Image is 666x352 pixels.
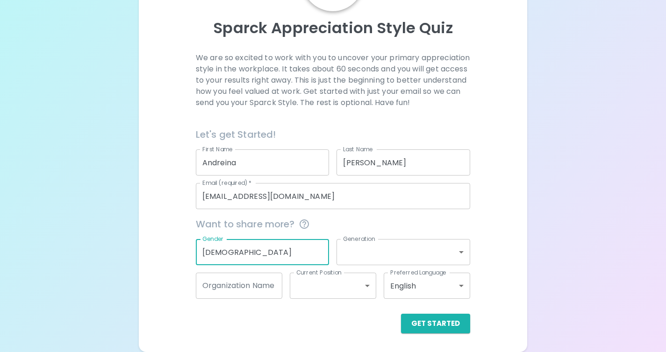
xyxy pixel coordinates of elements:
label: Email (required) [202,179,252,187]
label: Generation [343,235,375,243]
div: English [384,273,470,299]
p: Sparck Appreciation Style Quiz [150,19,516,37]
label: Preferred Language [390,268,446,276]
svg: This information is completely confidential and only used for aggregated appreciation studies at ... [299,218,310,230]
label: Last Name [343,145,372,153]
label: Gender [202,235,224,243]
label: Current Position [296,268,342,276]
button: Get Started [401,314,470,333]
label: First Name [202,145,233,153]
p: We are so excited to work with you to uncover your primary appreciation style in the workplace. I... [196,52,470,108]
span: Want to share more? [196,217,470,232]
h6: Let's get Started! [196,127,470,142]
